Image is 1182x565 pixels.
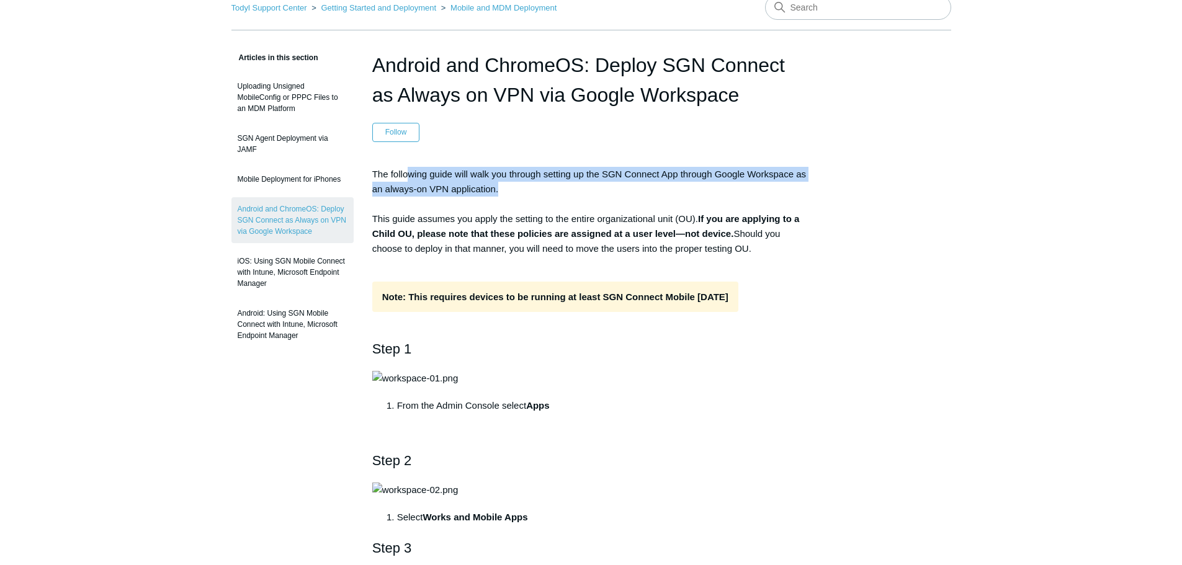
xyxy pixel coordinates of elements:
li: Mobile and MDM Deployment [439,3,557,12]
li: Todyl Support Center [231,3,310,12]
p: The following guide will walk you through setting up the SGN Connect App through Google Workspace... [372,167,810,256]
button: Follow Article [372,123,420,141]
a: Uploading Unsigned MobileConfig or PPPC Files to an MDM Platform [231,74,354,120]
strong: Apps [526,400,550,411]
h2: Step 1 [372,338,810,360]
span: Articles in this section [231,53,318,62]
li: From the Admin Console select [397,398,810,413]
strong: Works and Mobile Apps [423,512,527,522]
a: Android: Using SGN Mobile Connect with Intune, Microsoft Endpoint Manager [231,301,354,347]
a: SGN Agent Deployment via JAMF [231,127,354,161]
h1: Android and ChromeOS: Deploy SGN Connect as Always on VPN via Google Workspace [372,50,810,110]
a: Getting Started and Deployment [321,3,436,12]
a: Todyl Support Center [231,3,307,12]
strong: Note: This requires devices to be running at least SGN Connect Mobile [DATE] [372,282,738,312]
h2: Step 3 [372,537,810,559]
img: workspace-01.png [372,371,459,386]
li: Select [397,510,810,525]
a: Mobile Deployment for iPhones [231,167,354,191]
li: Getting Started and Deployment [309,3,439,12]
a: Android and ChromeOS: Deploy SGN Connect as Always on VPN via Google Workspace [231,197,354,243]
strong: If you are applying to a Child OU, please note that these policies are assigned at a user level—n... [372,213,800,239]
h2: Step 2 [372,450,810,471]
a: iOS: Using SGN Mobile Connect with Intune, Microsoft Endpoint Manager [231,249,354,295]
a: Mobile and MDM Deployment [450,3,557,12]
img: workspace-02.png [372,483,459,497]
